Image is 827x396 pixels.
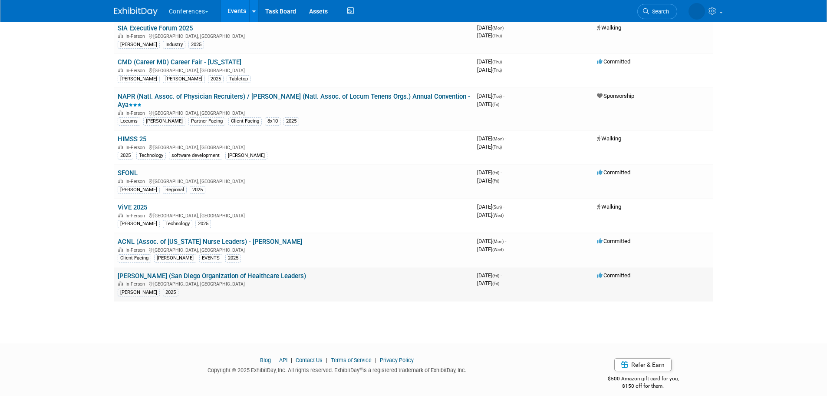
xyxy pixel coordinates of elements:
span: (Wed) [492,247,504,252]
span: | [289,357,294,363]
span: (Fri) [492,281,499,286]
span: [DATE] [477,93,504,99]
span: [DATE] [477,177,499,184]
span: | [324,357,329,363]
span: - [503,203,504,210]
img: In-Person Event [118,179,123,183]
div: Client-Facing [228,117,262,125]
span: (Fri) [492,179,499,183]
span: (Sun) [492,205,502,210]
div: Regional [163,186,187,194]
span: In-Person [125,110,148,116]
span: [DATE] [477,32,502,39]
div: [PERSON_NAME] [118,75,160,83]
a: CMD (Career MD) Career Fair - [US_STATE] [118,58,241,66]
span: [DATE] [477,246,504,253]
div: [PERSON_NAME] [118,186,160,194]
div: Locums [118,117,140,125]
a: Blog [260,357,271,363]
span: [DATE] [477,143,502,150]
span: (Fri) [492,102,499,107]
span: In-Person [125,247,148,253]
span: In-Person [125,68,148,73]
div: [PERSON_NAME] [163,75,205,83]
span: [DATE] [477,169,502,176]
a: Refer & Earn [614,358,672,371]
div: [PERSON_NAME] [118,220,160,228]
div: 2025 [163,289,178,296]
span: [DATE] [477,24,506,31]
div: 8x10 [265,117,280,125]
div: [GEOGRAPHIC_DATA], [GEOGRAPHIC_DATA] [118,143,470,150]
span: In-Person [125,179,148,184]
sup: ® [359,366,362,371]
div: 2025 [208,75,224,83]
span: (Thu) [492,60,502,64]
a: ViVE 2025 [118,203,147,211]
a: SIA Executive Forum 2025 [118,24,193,32]
div: [GEOGRAPHIC_DATA], [GEOGRAPHIC_DATA] [118,212,470,219]
a: HIMSS 25 [118,135,146,143]
img: In-Person Event [118,68,123,72]
img: Stephanie Donley [689,3,705,20]
span: Committed [597,58,630,65]
div: 2025 [195,220,211,228]
span: | [272,357,278,363]
div: [PERSON_NAME] [118,289,160,296]
a: ACNL (Assoc. of [US_STATE] Nurse Leaders) - [PERSON_NAME] [118,238,302,246]
span: In-Person [125,281,148,287]
div: software development [169,152,222,160]
span: (Fri) [492,170,499,175]
div: [GEOGRAPHIC_DATA], [GEOGRAPHIC_DATA] [118,32,470,39]
span: - [503,93,504,99]
span: In-Person [125,213,148,219]
span: - [505,24,506,31]
div: Industry [163,41,185,49]
span: In-Person [125,33,148,39]
img: In-Person Event [118,247,123,252]
a: Terms of Service [331,357,372,363]
img: In-Person Event [118,33,123,38]
div: 2025 [118,152,133,160]
span: Committed [597,238,630,244]
span: [DATE] [477,238,506,244]
span: | [373,357,379,363]
span: (Tue) [492,94,502,99]
span: [DATE] [477,67,502,73]
div: [PERSON_NAME] [154,254,196,262]
span: (Fri) [492,273,499,278]
span: - [505,238,506,244]
div: Client-Facing [118,254,151,262]
span: [DATE] [477,101,499,107]
img: In-Person Event [118,110,123,115]
a: Privacy Policy [380,357,414,363]
div: 2025 [190,186,205,194]
span: [DATE] [477,135,506,142]
span: Walking [597,135,621,142]
a: Search [637,4,677,19]
span: (Thu) [492,68,502,73]
span: [DATE] [477,58,504,65]
span: Committed [597,169,630,176]
span: (Mon) [492,239,504,244]
div: [PERSON_NAME] [118,41,160,49]
span: (Mon) [492,136,504,141]
img: In-Person Event [118,145,123,149]
span: Walking [597,203,621,210]
div: [PERSON_NAME] [143,117,185,125]
div: [GEOGRAPHIC_DATA], [GEOGRAPHIC_DATA] [118,246,470,253]
span: [DATE] [477,280,499,286]
div: 2025 [188,41,204,49]
div: 2025 [225,254,241,262]
span: Search [649,8,669,15]
span: In-Person [125,145,148,150]
span: [DATE] [477,203,504,210]
span: (Wed) [492,213,504,218]
a: API [279,357,287,363]
span: [DATE] [477,272,502,279]
span: (Thu) [492,33,502,38]
img: In-Person Event [118,213,123,217]
img: In-Person Event [118,281,123,286]
a: Contact Us [296,357,323,363]
div: [GEOGRAPHIC_DATA], [GEOGRAPHIC_DATA] [118,280,470,287]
